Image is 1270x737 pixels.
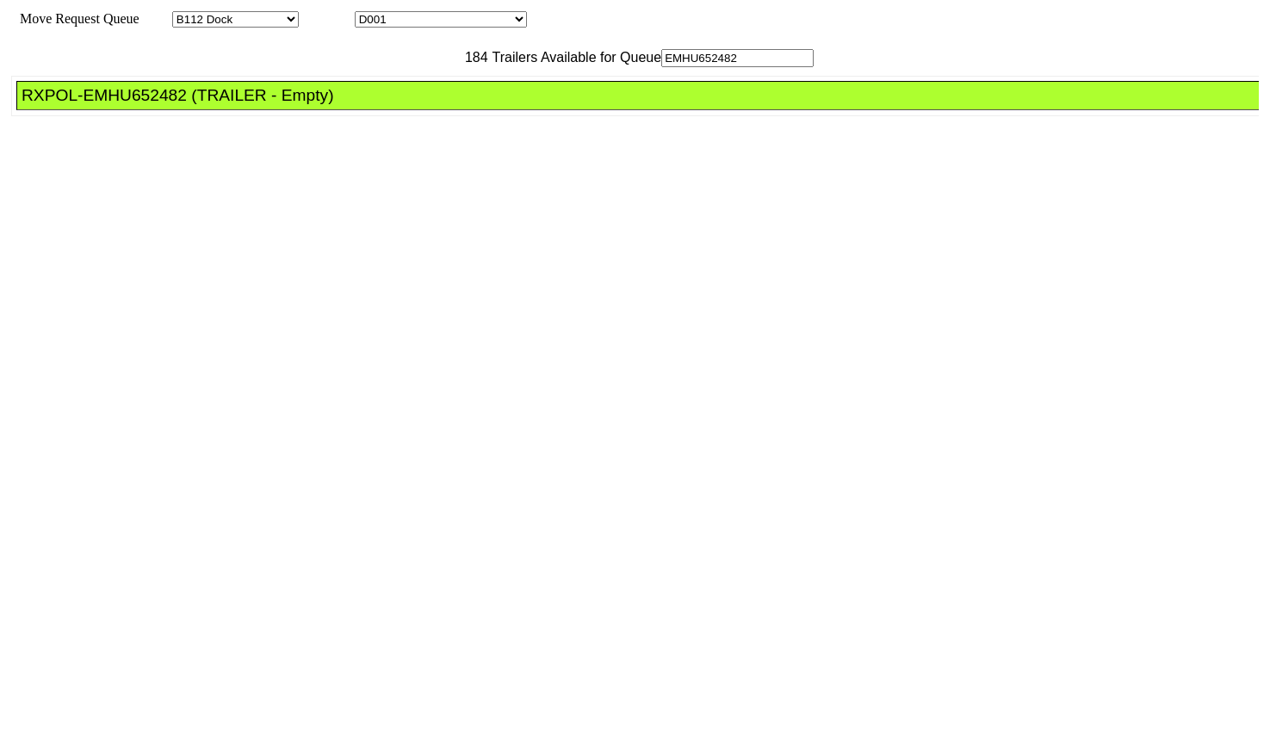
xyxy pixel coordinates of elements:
div: RXPOL-EMHU652482 (TRAILER - Empty) [22,86,1269,105]
input: Filter Available Trailers [661,49,814,67]
span: Trailers Available for Queue [488,50,662,65]
span: Location [302,11,351,26]
span: 184 [456,50,488,65]
span: Move Request Queue [11,11,139,26]
span: Area [142,11,169,26]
